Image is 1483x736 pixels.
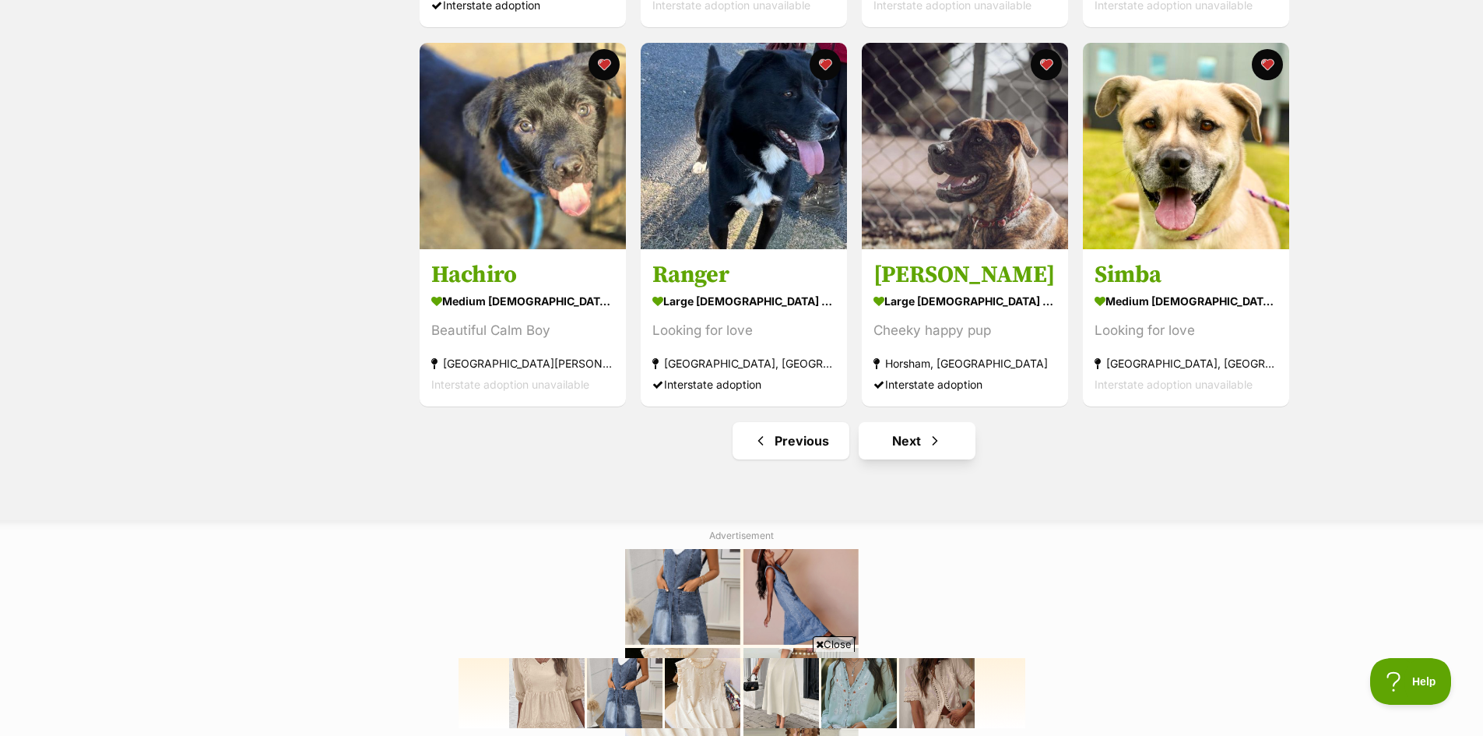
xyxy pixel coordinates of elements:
a: [PERSON_NAME] large [DEMOGRAPHIC_DATA] Dog Cheeky happy pup Horsham, [GEOGRAPHIC_DATA] Interstate... [862,248,1068,407]
div: medium [DEMOGRAPHIC_DATA] Dog [1095,290,1277,312]
img: Hachiro [420,43,626,249]
button: favourite [1252,49,1283,80]
div: Cheeky happy pup [873,320,1056,341]
a: Simba medium [DEMOGRAPHIC_DATA] Dog Looking for love [GEOGRAPHIC_DATA], [GEOGRAPHIC_DATA] Interst... [1083,248,1289,407]
iframe: Help Scout Beacon - Open [1370,658,1452,705]
div: [GEOGRAPHIC_DATA], [GEOGRAPHIC_DATA] [1095,353,1277,374]
button: favourite [589,49,620,80]
span: Interstate adoption unavailable [1095,378,1253,391]
div: Interstate adoption [652,374,835,395]
div: Horsham, [GEOGRAPHIC_DATA] [873,353,1056,374]
img: Simba [1083,43,1289,249]
div: [GEOGRAPHIC_DATA][PERSON_NAME][GEOGRAPHIC_DATA] [431,353,614,374]
span: Interstate adoption unavailable [431,378,589,391]
a: Next page [859,422,975,460]
button: favourite [1031,49,1062,80]
a: Hachiro medium [DEMOGRAPHIC_DATA] Dog Beautiful Calm Boy [GEOGRAPHIC_DATA][PERSON_NAME][GEOGRAPHI... [420,248,626,407]
img: Jamal [862,43,1068,249]
div: medium [DEMOGRAPHIC_DATA] Dog [431,290,614,312]
div: [GEOGRAPHIC_DATA], [GEOGRAPHIC_DATA] [652,353,835,374]
div: large [DEMOGRAPHIC_DATA] Dog [652,290,835,312]
a: Previous page [733,422,849,460]
div: Interstate adoption [873,374,1056,395]
iframe: Advertisement [459,658,1025,728]
div: Beautiful Calm Boy [431,320,614,341]
button: favourite [810,49,841,80]
h3: Simba [1095,260,1277,290]
h3: [PERSON_NAME] [873,260,1056,290]
div: large [DEMOGRAPHIC_DATA] Dog [873,290,1056,312]
h3: Hachiro [431,260,614,290]
div: Looking for love [652,320,835,341]
img: Ranger [641,43,847,249]
span: Close [813,636,855,652]
nav: Pagination [418,422,1291,460]
div: Looking for love [1095,320,1277,341]
h3: Ranger [652,260,835,290]
a: Ranger large [DEMOGRAPHIC_DATA] Dog Looking for love [GEOGRAPHIC_DATA], [GEOGRAPHIC_DATA] Interst... [641,248,847,407]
